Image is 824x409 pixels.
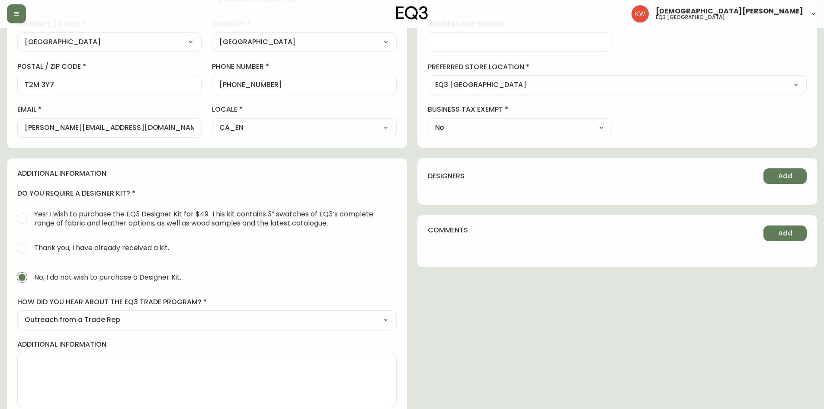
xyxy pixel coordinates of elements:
span: Thank you, I have already received a kit. [34,243,169,252]
label: preferred store location [428,62,807,72]
span: No, I do not wish to purchase a Designer Kit. [34,273,181,282]
h4: designers [428,171,465,181]
span: Add [778,229,792,238]
button: Add [763,225,807,241]
label: locale [212,105,396,114]
label: additional information [17,340,397,349]
span: [DEMOGRAPHIC_DATA][PERSON_NAME] [656,8,803,15]
img: f33162b67396b0982c40ce2a87247151 [632,5,649,23]
h4: do you require a designer kit? [17,189,397,198]
button: Add [763,168,807,184]
h4: comments [428,225,468,235]
label: business tax exempt [428,105,612,114]
h4: additional information [17,169,397,178]
label: how did you hear about the eq3 trade program? [17,297,397,307]
span: Yes! I wish to purchase the EQ3 Designer Kit for $49. This kit contains 3” swatches of EQ3’s comp... [34,209,390,228]
img: logo [396,6,428,20]
h5: eq3 [GEOGRAPHIC_DATA] [656,15,725,20]
label: email [17,105,202,114]
span: Add [778,171,792,181]
label: postal / zip code [17,62,202,71]
label: phone number [212,62,396,71]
